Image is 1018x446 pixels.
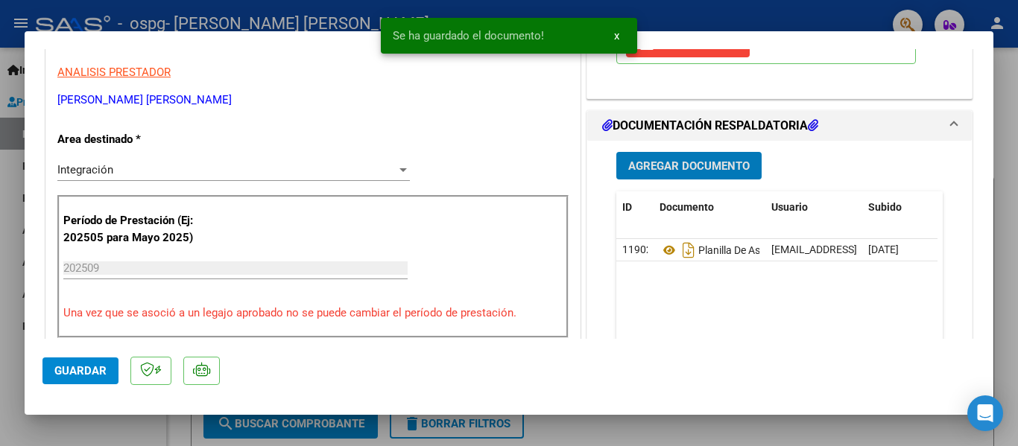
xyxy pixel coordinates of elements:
[602,117,818,135] h1: DOCUMENTACIÓN RESPALDATORIA
[660,244,796,256] span: Planilla De Asistencia
[63,212,213,246] p: Período de Prestación (Ej: 202505 para Mayo 2025)
[57,66,171,79] span: ANALISIS PRESTADOR
[57,131,211,148] p: Area destinado *
[63,305,563,322] p: Una vez que se asoció a un legajo aprobado no se puede cambiar el período de prestación.
[616,152,762,179] button: Agregar Documento
[622,243,652,255] span: 11902
[765,191,862,223] datatable-header-cell: Usuario
[587,111,972,141] mat-expansion-panel-header: DOCUMENTACIÓN RESPALDATORIA
[602,22,631,49] button: x
[660,201,714,213] span: Documento
[868,243,899,255] span: [DATE]
[937,191,1011,223] datatable-header-cell: Acción
[614,29,619,42] span: x
[57,163,113,176] span: Integración
[57,92,569,109] p: [PERSON_NAME] [PERSON_NAME]
[679,238,698,262] i: Descargar documento
[393,28,544,43] span: Se ha guardado el documento!
[862,191,937,223] datatable-header-cell: Subido
[622,201,632,213] span: ID
[967,395,1003,431] div: Open Intercom Messenger
[54,364,107,377] span: Guardar
[868,201,902,213] span: Subido
[771,201,808,213] span: Usuario
[654,191,765,223] datatable-header-cell: Documento
[616,191,654,223] datatable-header-cell: ID
[628,159,750,173] span: Agregar Documento
[42,357,118,384] button: Guardar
